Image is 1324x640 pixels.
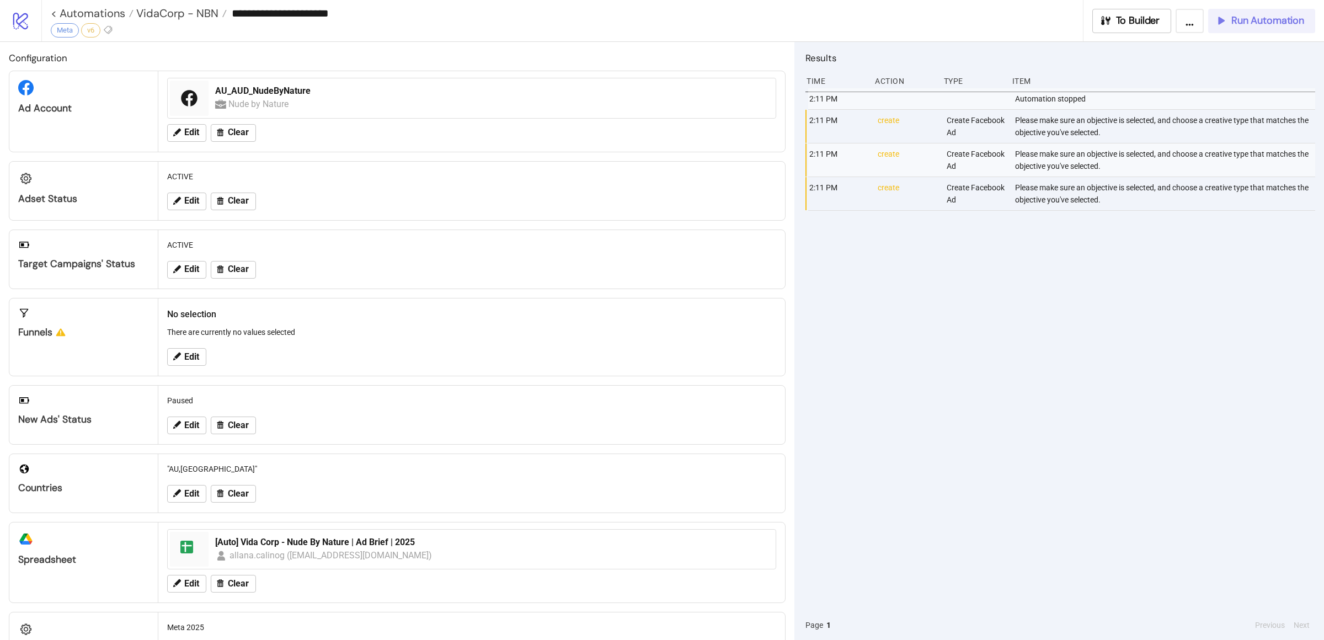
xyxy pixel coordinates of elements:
span: Edit [184,579,199,589]
div: Create Facebook Ad [946,110,1006,143]
div: Adset Status [18,193,149,205]
span: Edit [184,489,199,499]
span: Page [805,619,823,631]
div: 2:11 PM [808,88,869,109]
div: Meta [51,23,79,38]
span: Edit [184,352,199,362]
div: ACTIVE [163,166,781,187]
span: Clear [228,264,249,274]
span: Clear [228,579,249,589]
span: Clear [228,489,249,499]
div: Type [943,71,1003,92]
div: create [877,143,937,177]
span: VidaCorp - NBN [134,6,218,20]
span: Edit [184,196,199,206]
button: Edit [167,417,206,434]
div: allana.calinog ([EMAIL_ADDRESS][DOMAIN_NAME]) [229,548,433,562]
button: ... [1176,9,1204,33]
button: Edit [167,485,206,503]
div: Spreadsheet [18,553,149,566]
span: Edit [184,127,199,137]
div: Funnels [18,326,149,339]
button: Run Automation [1208,9,1315,33]
button: Edit [167,124,206,142]
div: Create Facebook Ad [946,177,1006,210]
div: Please make sure an objective is selected, and choose a creative type that matches the objective ... [1014,110,1318,143]
button: To Builder [1092,9,1172,33]
div: create [877,110,937,143]
a: VidaCorp - NBN [134,8,227,19]
div: Meta 2025 [163,617,781,638]
button: 1 [823,619,834,631]
div: Create Facebook Ad [946,143,1006,177]
div: [Auto] Vida Corp - Nude By Nature | Ad Brief | 2025 [215,536,769,548]
span: Edit [184,420,199,430]
button: Clear [211,485,256,503]
div: 2:11 PM [808,177,869,210]
div: create [877,177,937,210]
div: Time [805,71,866,92]
button: Clear [211,575,256,593]
div: ACTIVE [163,234,781,255]
div: "AU,[GEOGRAPHIC_DATA]" [163,458,781,479]
a: < Automations [51,8,134,19]
p: There are currently no values selected [167,326,776,338]
button: Edit [167,575,206,593]
button: Previous [1252,619,1288,631]
div: Please make sure an objective is selected, and choose a creative type that matches the objective ... [1014,177,1318,210]
div: Action [874,71,935,92]
div: New Ads' Status [18,413,149,426]
div: Please make sure an objective is selected, and choose a creative type that matches the objective ... [1014,143,1318,177]
div: Ad Account [18,102,149,115]
button: Edit [167,193,206,210]
span: Clear [228,127,249,137]
h2: No selection [167,307,776,321]
div: AU_AUD_NudeByNature [215,85,769,97]
h2: Configuration [9,51,786,65]
div: 2:11 PM [808,110,869,143]
span: Clear [228,196,249,206]
button: Edit [167,348,206,366]
div: Item [1011,71,1315,92]
h2: Results [805,51,1315,65]
button: Clear [211,261,256,279]
button: Next [1290,619,1313,631]
div: Countries [18,482,149,494]
button: Clear [211,193,256,210]
div: Paused [163,390,781,411]
div: Target Campaigns' Status [18,258,149,270]
div: Automation stopped [1014,88,1318,109]
span: Edit [184,264,199,274]
button: Clear [211,124,256,142]
span: Run Automation [1231,14,1304,27]
button: Edit [167,261,206,279]
div: Nude by Nature [228,97,291,111]
div: v6 [81,23,100,38]
span: Clear [228,420,249,430]
div: 2:11 PM [808,143,869,177]
span: To Builder [1116,14,1160,27]
button: Clear [211,417,256,434]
